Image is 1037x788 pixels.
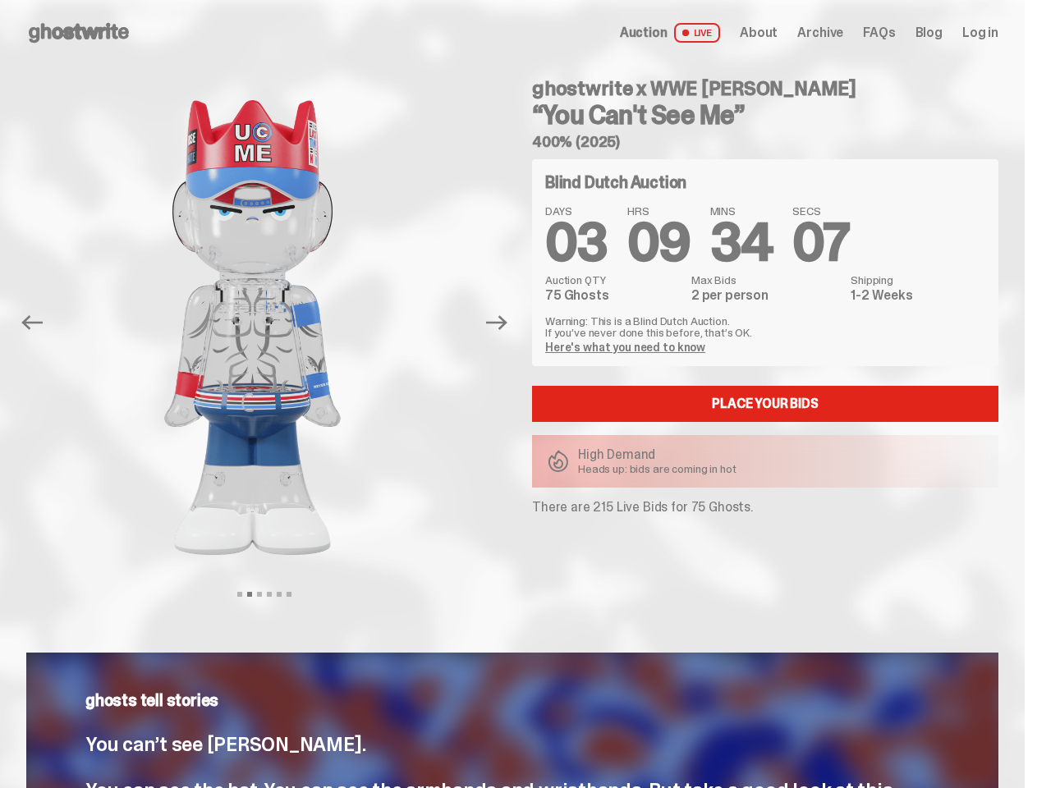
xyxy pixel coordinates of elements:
[578,463,736,474] p: Heads up: bids are coming in hot
[247,592,252,597] button: View slide 2
[532,386,998,422] a: Place your Bids
[545,208,608,277] span: 03
[85,692,939,708] p: ghosts tell stories
[627,205,691,217] span: HRS
[792,205,849,217] span: SECS
[710,205,773,217] span: MINS
[267,592,272,597] button: View slide 4
[545,205,608,217] span: DAYS
[14,305,50,341] button: Previous
[287,592,291,597] button: View slide 6
[962,26,998,39] a: Log in
[915,26,943,39] a: Blog
[237,592,242,597] button: View slide 1
[277,592,282,597] button: View slide 5
[674,23,721,43] span: LIVE
[851,289,985,302] dd: 1-2 Weeks
[851,274,985,286] dt: Shipping
[710,208,773,277] span: 34
[545,289,681,302] dd: 75 Ghosts
[532,79,998,98] h4: ghostwrite x WWE [PERSON_NAME]
[532,102,998,128] h3: “You Can't See Me”
[797,26,843,39] a: Archive
[545,315,985,338] p: Warning: This is a Blind Dutch Auction. If you’ve never done this before, that’s OK.
[627,208,691,277] span: 09
[691,289,841,302] dd: 2 per person
[479,305,515,341] button: Next
[545,274,681,286] dt: Auction QTY
[532,501,998,514] p: There are 215 Live Bids for 75 Ghosts.
[257,592,262,597] button: View slide 3
[85,731,365,757] span: You can’t see [PERSON_NAME].
[545,340,705,355] a: Here's what you need to know
[545,174,686,190] h4: Blind Dutch Auction
[532,135,998,149] h5: 400% (2025)
[863,26,895,39] a: FAQs
[740,26,778,39] a: About
[620,23,720,43] a: Auction LIVE
[44,66,462,589] img: John_Cena_Hero_1.png
[578,448,736,461] p: High Demand
[691,274,841,286] dt: Max Bids
[792,208,849,277] span: 07
[620,26,668,39] span: Auction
